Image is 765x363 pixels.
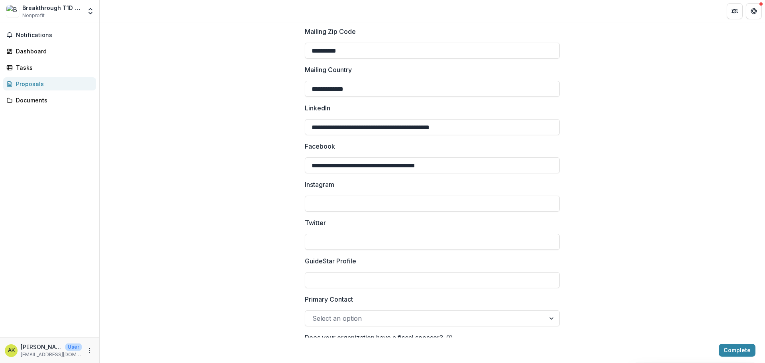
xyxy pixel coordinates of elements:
a: Dashboard [3,45,96,58]
p: Does your organization have a fiscal sponsor? [305,333,443,342]
p: User [65,343,82,351]
div: Documents [16,96,90,104]
div: Anne Kahl [8,348,15,353]
p: [PERSON_NAME] [21,343,62,351]
button: Notifications [3,29,96,41]
img: Breakthrough T1D (formerly JDRF) [6,5,19,18]
p: GuideStar Profile [305,256,356,266]
div: Proposals [16,80,90,88]
p: LinkedIn [305,103,330,113]
a: Documents [3,94,96,107]
button: Complete [719,344,755,357]
p: [EMAIL_ADDRESS][DOMAIN_NAME] [21,351,82,358]
button: More [85,346,94,355]
a: Tasks [3,61,96,74]
p: Twitter [305,218,326,228]
div: Tasks [16,63,90,72]
p: Mailing Zip Code [305,27,356,36]
p: Instagram [305,180,334,189]
p: Primary Contact [305,294,353,304]
button: Open entity switcher [85,3,96,19]
div: Dashboard [16,47,90,55]
p: Facebook [305,141,335,151]
span: Nonprofit [22,12,45,19]
p: Mailing Country [305,65,352,75]
button: Get Help [746,3,762,19]
button: Partners [727,3,743,19]
div: Breakthrough T1D (formerly JDRF) [22,4,82,12]
a: Proposals [3,77,96,90]
span: Notifications [16,32,93,39]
